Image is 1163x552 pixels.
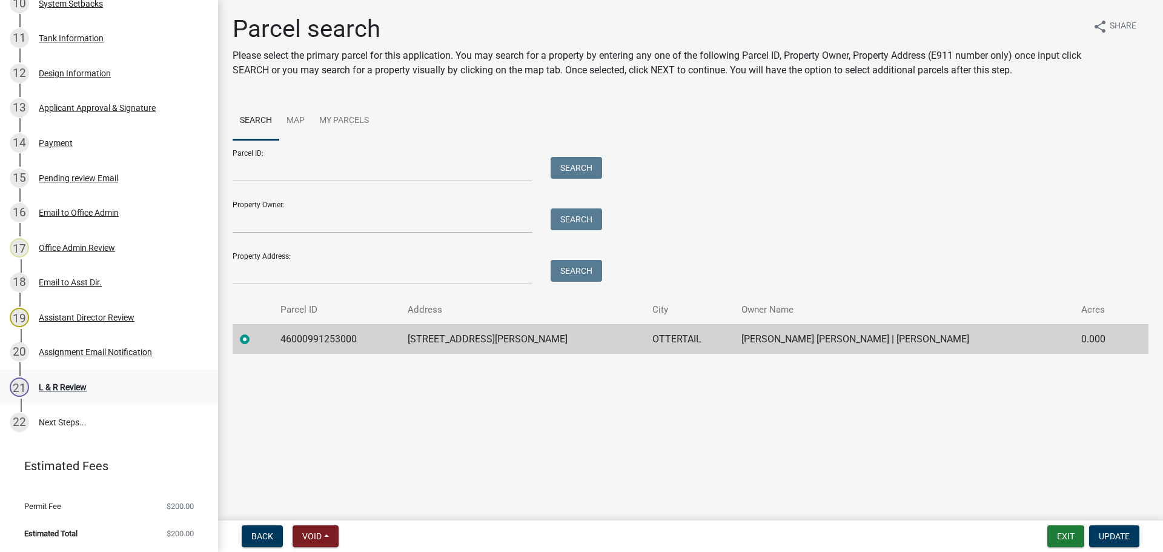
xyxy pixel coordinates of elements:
td: [PERSON_NAME] [PERSON_NAME] | [PERSON_NAME] [734,324,1074,354]
div: 17 [10,238,29,258]
button: Search [551,260,602,282]
a: My Parcels [312,102,376,141]
button: Exit [1047,525,1084,547]
div: 19 [10,308,29,327]
div: 12 [10,64,29,83]
div: 11 [10,28,29,48]
div: 20 [10,342,29,362]
i: share [1093,19,1107,34]
a: Estimated Fees [10,454,199,478]
div: 18 [10,273,29,292]
div: Email to Asst Dir. [39,278,102,287]
button: Search [551,208,602,230]
p: Please select the primary parcel for this application. You may search for a property by entering ... [233,48,1083,78]
div: Applicant Approval & Signature [39,104,156,112]
div: 15 [10,168,29,188]
span: Void [302,531,322,541]
div: Pending review Email [39,174,118,182]
button: Update [1089,525,1139,547]
span: Share [1110,19,1136,34]
div: Email to Office Admin [39,208,119,217]
th: Address [400,296,645,324]
td: 46000991253000 [273,324,400,354]
div: Payment [39,139,73,147]
div: L & R Review [39,383,87,391]
div: Assignment Email Notification [39,348,152,356]
div: Design Information [39,69,111,78]
div: 21 [10,377,29,397]
button: Void [293,525,339,547]
button: Search [551,157,602,179]
td: [STREET_ADDRESS][PERSON_NAME] [400,324,645,354]
span: Estimated Total [24,530,78,537]
span: Update [1099,531,1130,541]
div: Assistant Director Review [39,313,134,322]
th: Owner Name [734,296,1074,324]
th: Parcel ID [273,296,400,324]
a: Map [279,102,312,141]
th: City [645,296,734,324]
td: OTTERTAIL [645,324,734,354]
span: Permit Fee [24,502,61,510]
div: 14 [10,133,29,153]
span: Back [251,531,273,541]
div: 16 [10,203,29,222]
div: Tank Information [39,34,104,42]
td: 0.000 [1074,324,1128,354]
h1: Parcel search [233,15,1083,44]
div: 22 [10,413,29,432]
span: $200.00 [167,502,194,510]
div: Office Admin Review [39,244,115,252]
button: Back [242,525,283,547]
a: Search [233,102,279,141]
span: $200.00 [167,530,194,537]
th: Acres [1074,296,1128,324]
button: shareShare [1083,15,1146,38]
div: 13 [10,98,29,118]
